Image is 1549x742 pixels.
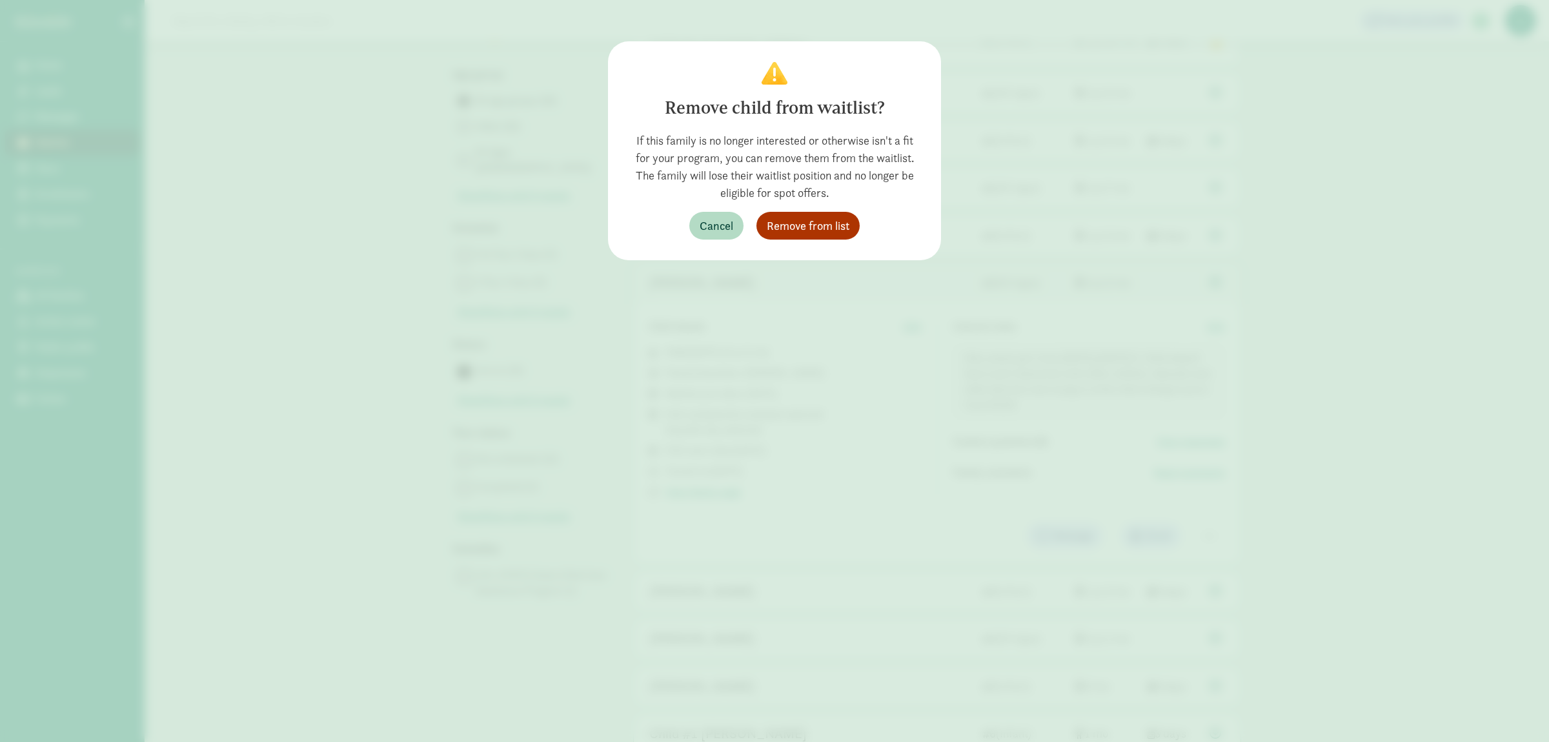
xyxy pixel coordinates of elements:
div: If this family is no longer interested or otherwise isn't a fit for your program, you can remove ... [629,132,920,201]
iframe: Chat Widget [1484,680,1549,742]
img: Confirm [762,62,787,85]
button: Remove from list [756,212,860,240]
button: Cancel [689,212,744,240]
div: Remove child from waitlist? [629,95,920,121]
span: Remove from list [767,217,849,234]
span: Cancel [700,217,733,234]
